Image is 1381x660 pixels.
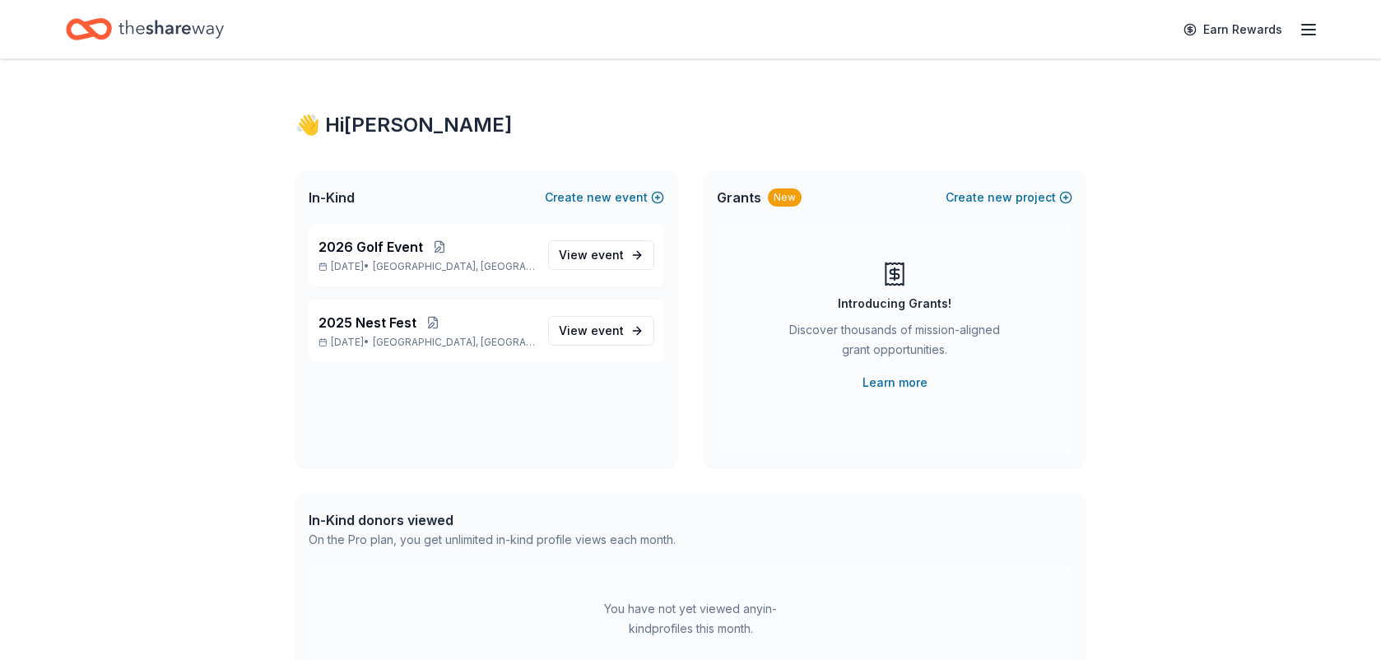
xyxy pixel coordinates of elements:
a: Home [66,10,224,49]
span: event [591,323,624,337]
span: [GEOGRAPHIC_DATA], [GEOGRAPHIC_DATA] [373,260,535,273]
div: Introducing Grants! [838,294,951,314]
span: 2025 Nest Fest [319,313,416,332]
span: View [559,321,624,341]
div: On the Pro plan, you get unlimited in-kind profile views each month. [309,530,676,550]
a: Learn more [863,373,928,393]
p: [DATE] • [319,336,535,349]
button: Createnewevent [545,188,664,207]
a: View event [548,316,654,346]
a: View event [548,240,654,270]
button: Createnewproject [946,188,1072,207]
span: 2026 Golf Event [319,237,423,257]
span: Grants [717,188,761,207]
p: [DATE] • [319,260,535,273]
span: In-Kind [309,188,355,207]
div: Discover thousands of mission-aligned grant opportunities. [783,320,1007,366]
div: In-Kind donors viewed [309,510,676,530]
a: Earn Rewards [1174,15,1292,44]
span: new [988,188,1012,207]
span: new [587,188,611,207]
span: View [559,245,624,265]
div: You have not yet viewed any in-kind profiles this month. [588,599,793,639]
span: event [591,248,624,262]
div: 👋 Hi [PERSON_NAME] [295,112,1086,138]
span: [GEOGRAPHIC_DATA], [GEOGRAPHIC_DATA] [373,336,535,349]
div: New [768,188,802,207]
